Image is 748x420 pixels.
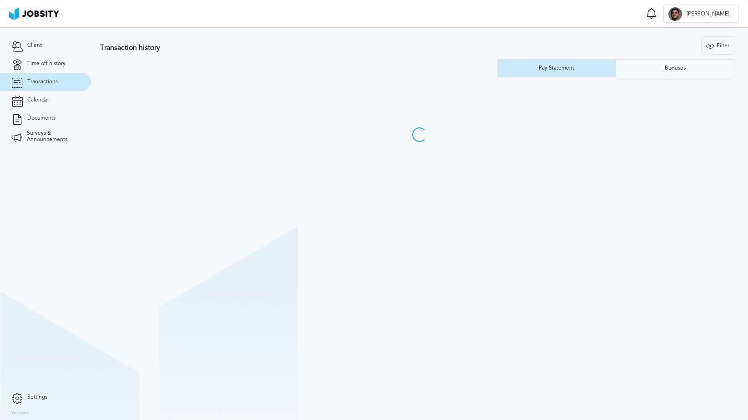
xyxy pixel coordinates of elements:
div: R [668,7,682,21]
span: Calendar [27,97,49,103]
img: ab4bad089aa723f57921c736e9817d99.png [9,7,59,20]
span: Time off history [27,61,66,67]
button: R[PERSON_NAME] [663,5,739,23]
span: Documents [27,115,56,121]
div: Filter [702,37,734,55]
button: Bonuses [616,59,734,77]
span: Transactions [27,79,58,85]
span: Surveys & Announcements [27,130,80,143]
span: [PERSON_NAME] [682,11,734,17]
button: Filter [701,36,734,55]
label: Version: [11,410,28,416]
div: Bonuses [660,65,690,71]
span: Client [27,42,42,49]
button: Pay Statement [497,59,616,77]
h3: Transaction history [100,44,447,52]
div: Pay Statement [534,65,579,71]
span: Settings [27,394,47,400]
